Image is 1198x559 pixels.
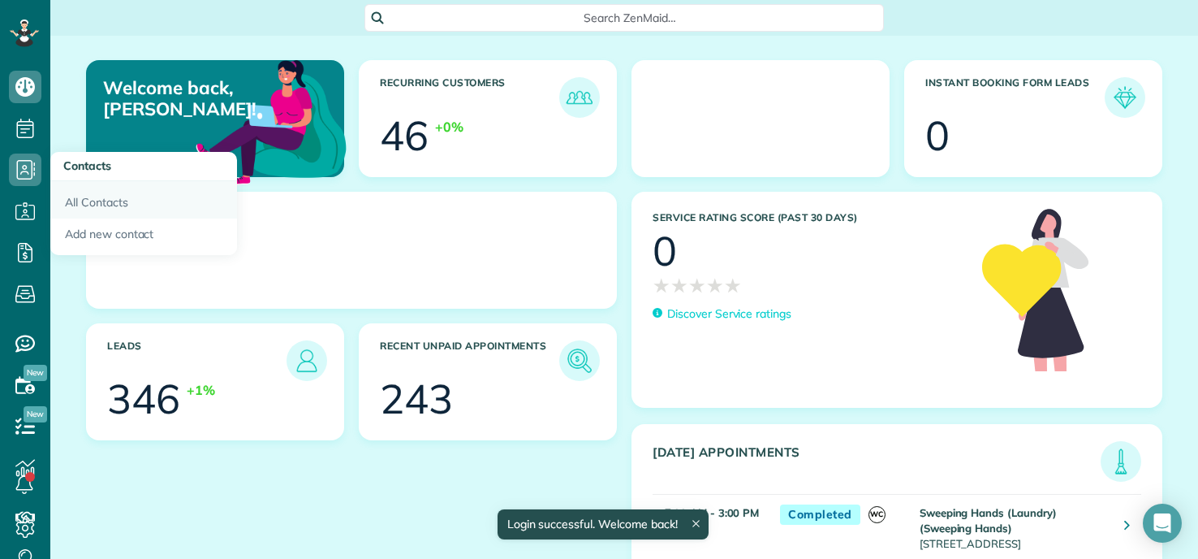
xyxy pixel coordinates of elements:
[670,271,688,300] span: ★
[192,41,350,199] img: dashboard_welcome-42a62b7d889689a78055ac9021e634bf52bae3f8056760290aed330b23ab8690.png
[925,77,1105,118] h3: Instant Booking Form Leads
[868,506,886,523] span: WC
[563,81,596,114] img: icon_recurring_customers-cf858462ba22bcd05b5a5880d41d6543d210077de5bb9ebc9590e49fd87d84ed.png
[665,506,759,519] strong: 7:00 AM - 3:00 PM
[653,231,677,271] div: 0
[920,506,1057,535] strong: Sweeping Hands (Laundry) (Sweeping Hands)
[380,379,453,419] div: 243
[688,271,706,300] span: ★
[1105,445,1137,478] img: icon_todays_appointments-901f7ab196bb0bea1936b74009e4eb5ffbc2d2711fa7634e0d609ed5ef32b18b.png
[706,271,724,300] span: ★
[24,406,47,422] span: New
[667,305,791,323] p: Discover Service ratings
[563,344,596,377] img: icon_unpaid_appointments-47b8ce3997adf2238b356f14209ab4cced10bd1f174958f3ca8f1d0dd7fffeee.png
[24,365,47,381] span: New
[380,115,429,156] div: 46
[107,379,180,419] div: 346
[497,509,708,539] div: Login successful. Welcome back!
[107,340,287,381] h3: Leads
[380,77,559,118] h3: Recurring Customers
[187,381,215,400] div: +1%
[1143,504,1182,543] div: Open Intercom Messenger
[380,340,559,381] h3: Recent unpaid appointments
[63,158,111,173] span: Contacts
[653,212,966,223] h3: Service Rating score (past 30 days)
[925,115,950,156] div: 0
[724,271,742,300] span: ★
[653,445,1101,482] h3: [DATE] Appointments
[291,344,323,377] img: icon_leads-1bed01f49abd5b7fead27621c3d59655bb73ed531f8eeb49469d10e621d6b896.png
[653,305,791,323] a: Discover Service ratings
[435,118,463,136] div: +0%
[103,77,260,120] p: Welcome back, [PERSON_NAME]!
[653,271,670,300] span: ★
[1109,81,1141,114] img: icon_form_leads-04211a6a04a5b2264e4ee56bc0799ec3eb69b7e499cbb523a139df1d13a81ae0.png
[50,219,237,256] a: Add new contact
[780,505,860,525] span: Completed
[50,181,237,219] a: All Contacts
